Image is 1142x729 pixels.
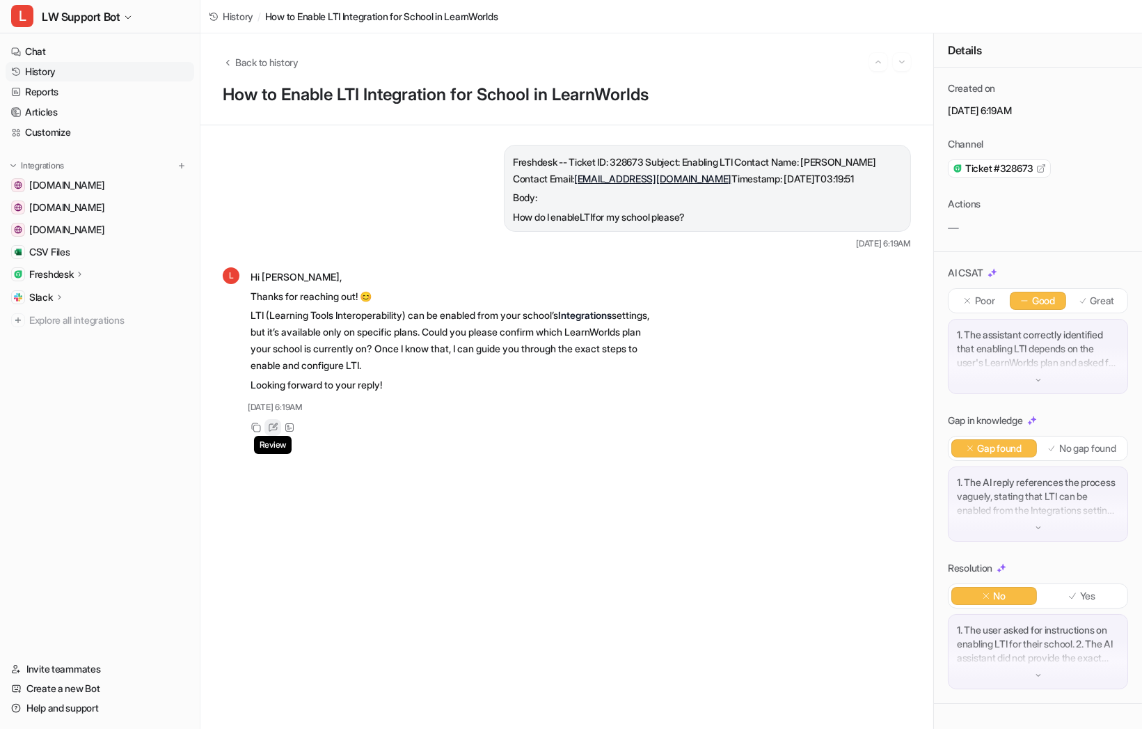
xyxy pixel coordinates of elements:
img: down-arrow [1033,671,1043,680]
div: How do I enable for my school please? [513,209,902,226]
span: Review [254,436,292,454]
p: Created on [948,81,995,95]
p: [DATE] 6:19AM [948,104,1128,118]
p: Looking forward to your reply! [251,377,658,393]
a: History [209,9,253,24]
span: / [257,9,261,24]
button: Integrations [6,159,68,173]
span: LTI [580,211,592,223]
p: 1. The assistant correctly identified that enabling LTI depends on the user's LearnWorlds plan an... [957,328,1119,370]
button: Back to history [223,55,299,70]
span: [DATE] 6:19AM [248,401,303,414]
a: www.learnworlds.dev[DOMAIN_NAME] [6,220,194,240]
img: Freshdesk [14,270,22,279]
img: support.learnworlds.com [14,181,22,189]
p: No [994,589,1006,603]
p: Resolution [948,561,992,575]
a: [EMAIL_ADDRESS][DOMAIN_NAME] [574,173,731,185]
span: [DATE] 6:19AM [856,237,911,250]
p: Integrations [21,160,64,171]
img: explore all integrations [11,313,25,327]
span: [DOMAIN_NAME] [29,201,104,214]
a: CSV FilesCSV Files [6,242,194,262]
span: L [223,267,239,284]
button: Go to previous session [869,53,887,71]
a: www.learnworlds.com[DOMAIN_NAME] [6,198,194,217]
img: Slack [14,293,22,301]
p: Slack [29,290,53,304]
p: Freshdesk -- Ticket ID: 328673 Subject: Enabling LTI Contact Name: [PERSON_NAME] Contact Email: T... [513,154,902,187]
a: Create a new Bot [6,679,194,698]
span: Back to history [235,55,299,70]
span: [DOMAIN_NAME] [29,223,104,237]
span: CSV Files [29,245,70,259]
p: Body: [513,189,902,206]
p: Gap found [978,441,1022,455]
p: Yes [1080,589,1095,603]
p: Good [1032,294,1055,308]
img: expand menu [8,161,18,171]
p: Actions [948,197,981,211]
a: Articles [6,102,194,122]
a: Ticket #328673 [953,162,1046,175]
a: Help and support [6,698,194,718]
strong: Integrations [558,309,612,321]
p: Gap in knowledge [948,414,1023,428]
button: Go to next session [893,53,911,71]
a: History [6,62,194,81]
p: Thanks for reaching out! 😊 [251,288,658,305]
img: CSV Files [14,248,22,256]
p: Great [1091,294,1115,308]
p: No gap found [1059,441,1116,455]
a: Reports [6,82,194,102]
img: www.learnworlds.com [14,203,22,212]
a: Customize [6,123,194,142]
span: [DOMAIN_NAME] [29,178,104,192]
img: Previous session [873,56,883,68]
a: Chat [6,42,194,61]
img: Next session [897,56,907,68]
span: LW Support Bot [42,7,120,26]
p: 1. The AI reply references the process vaguely, stating that LTI can be enabled from the Integrat... [957,476,1119,517]
span: How to Enable LTI Integration for School in LearnWorlds [265,9,498,24]
p: LTI (Learning Tools Interoperability) can be enabled from your school’s settings, but it’s availa... [251,307,658,374]
span: L [11,5,33,27]
p: Poor [975,294,995,308]
span: Ticket #328673 [965,162,1033,175]
a: Explore all integrations [6,311,194,330]
p: Channel [948,137,983,151]
h1: How to Enable LTI Integration for School in LearnWorlds [223,85,911,105]
span: Explore all integrations [29,309,189,331]
p: Hi [PERSON_NAME], [251,269,658,285]
p: Freshdesk [29,267,73,281]
a: support.learnworlds.com[DOMAIN_NAME] [6,175,194,195]
img: menu_add.svg [177,161,187,171]
img: freshdesk [953,164,962,173]
div: Details [934,33,1142,68]
img: down-arrow [1033,375,1043,385]
p: AI CSAT [948,266,983,280]
img: www.learnworlds.dev [14,226,22,234]
img: down-arrow [1033,523,1043,533]
span: History [223,9,253,24]
a: Invite teammates [6,659,194,679]
p: 1. The user asked for instructions on enabling LTI for their school. 2. The AI assistant did not ... [957,623,1119,665]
